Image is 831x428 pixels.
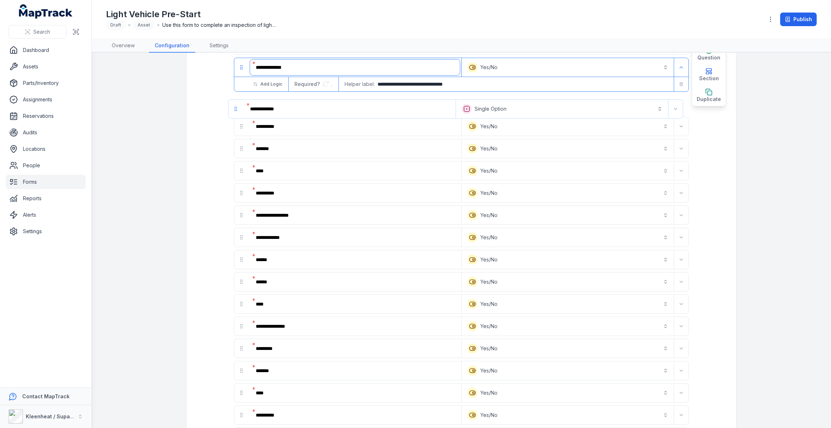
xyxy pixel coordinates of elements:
button: Duplicate [692,85,726,106]
a: MapTrack [19,4,73,19]
a: Settings [6,224,86,239]
a: People [6,158,86,173]
button: Add Logic [249,78,287,90]
div: Draft [106,20,125,30]
span: Required? [294,81,323,87]
span: Add Logic [260,81,282,87]
span: Helper label: [345,81,375,88]
strong: Contact MapTrack [22,393,69,399]
a: Assignments [6,92,86,107]
input: :r1f5:-form-item-label [323,81,333,87]
button: Search [9,25,66,39]
span: Section [699,75,719,82]
div: Asset [133,20,154,30]
a: Reservations [6,109,86,123]
a: Overview [106,39,140,53]
button: Publish [780,13,817,26]
a: Configuration [149,39,195,53]
button: Expand [676,62,687,73]
button: Section [692,64,726,85]
span: Search [33,28,50,35]
a: Reports [6,191,86,206]
span: Use this form to complete an inspection of light vehicles before use [162,21,277,29]
button: Question [692,44,726,64]
a: Locations [6,142,86,156]
a: Alerts [6,208,86,222]
h1: Light Vehicle Pre-Start [106,9,277,20]
a: Assets [6,59,86,74]
span: Duplicate [697,96,721,103]
a: Settings [204,39,234,53]
button: Yes/No [463,59,672,75]
a: Parts/Inventory [6,76,86,90]
a: Forms [6,175,86,189]
span: Question [697,54,720,61]
strong: Kleenheat / Supagas [26,413,79,419]
a: Audits [6,125,86,140]
a: Dashboard [6,43,86,57]
div: :r1bf:-form-item-label [250,59,460,75]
